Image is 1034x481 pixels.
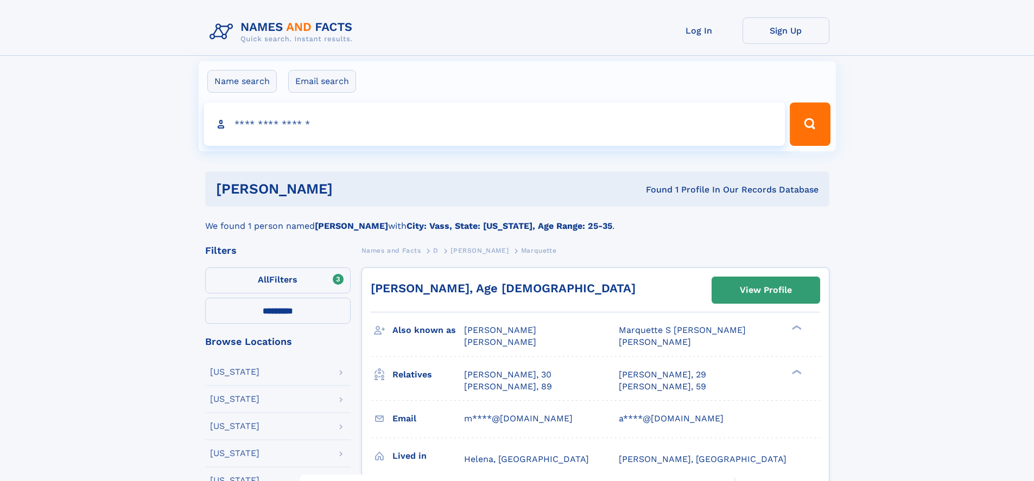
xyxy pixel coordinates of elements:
a: [PERSON_NAME], Age [DEMOGRAPHIC_DATA] [371,281,636,295]
a: [PERSON_NAME], 59 [619,381,706,393]
span: [PERSON_NAME] [451,247,509,254]
a: [PERSON_NAME], 29 [619,369,706,381]
label: Filters [205,267,351,293]
div: [US_STATE] [210,449,259,458]
label: Name search [207,70,277,93]
label: Email search [288,70,356,93]
input: search input [204,102,785,146]
span: D [433,247,439,254]
img: Logo Names and Facts [205,17,361,47]
h3: Also known as [392,321,464,339]
span: All [258,274,269,285]
span: [PERSON_NAME] [619,337,691,347]
h3: Lived in [392,447,464,465]
h1: [PERSON_NAME] [216,182,490,196]
span: [PERSON_NAME] [464,325,536,335]
a: [PERSON_NAME] [451,243,509,257]
div: [US_STATE] [210,422,259,431]
div: [US_STATE] [210,395,259,403]
a: Log In [656,17,743,44]
div: ❯ [789,324,802,331]
div: Filters [205,246,351,255]
a: Names and Facts [361,243,421,257]
span: Marquette [521,247,556,254]
div: We found 1 person named with . [205,207,829,233]
a: [PERSON_NAME], 89 [464,381,552,393]
a: [PERSON_NAME], 30 [464,369,551,381]
span: Helena, [GEOGRAPHIC_DATA] [464,454,589,464]
h3: Email [392,409,464,428]
b: [PERSON_NAME] [315,221,388,231]
a: D [433,243,439,257]
div: Found 1 Profile In Our Records Database [489,184,819,196]
span: [PERSON_NAME] [464,337,536,347]
div: [US_STATE] [210,368,259,376]
a: View Profile [712,277,820,303]
span: [PERSON_NAME], [GEOGRAPHIC_DATA] [619,454,786,464]
div: View Profile [740,278,792,303]
h3: Relatives [392,365,464,384]
div: ❯ [789,368,802,375]
div: Browse Locations [205,337,351,347]
a: Sign Up [743,17,829,44]
button: Search Button [790,102,830,146]
b: City: Vass, State: [US_STATE], Age Range: 25-35 [407,221,612,231]
span: Marquette S [PERSON_NAME] [619,325,746,335]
